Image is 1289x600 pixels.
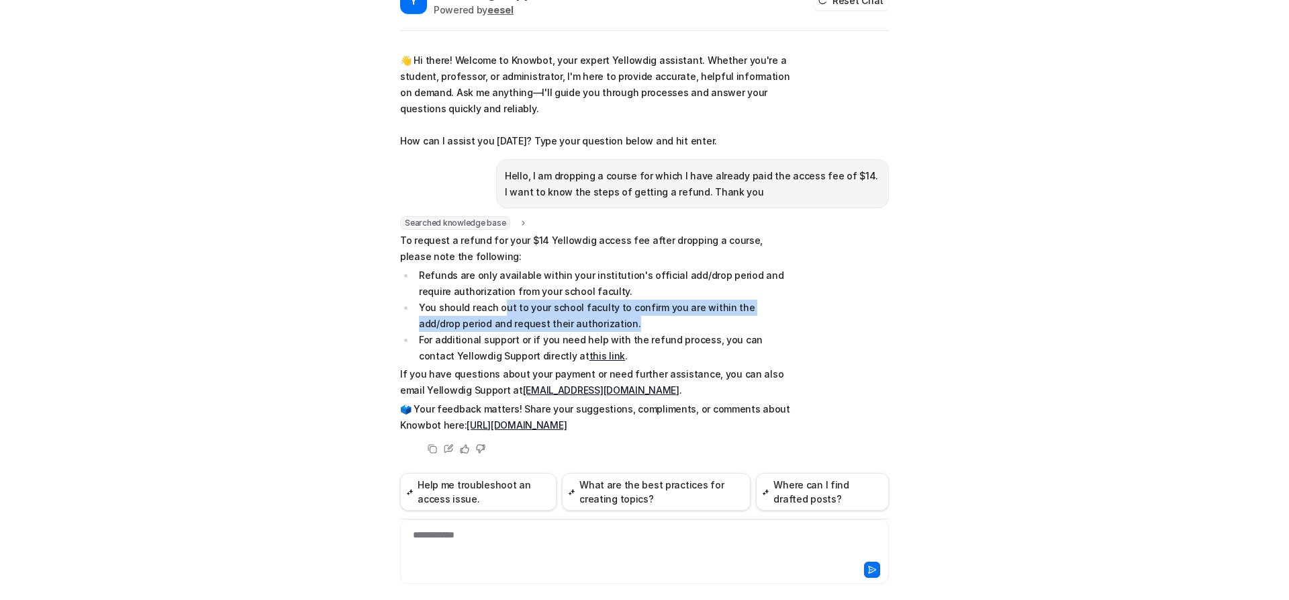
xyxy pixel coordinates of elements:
[415,300,793,332] li: You should reach out to your school faculty to confirm you are within the add/drop period and req...
[415,332,793,364] li: For additional support or if you need help with the refund process, you can contact Yellowdig Sup...
[400,216,510,230] span: Searched knowledge base
[589,350,625,361] a: this link
[400,473,557,511] button: Help me troubleshoot an access issue.
[505,168,880,200] p: Hello, I am dropping a course for which I have already paid the access fee of $14. I want to know...
[756,473,889,511] button: Where can I find drafted posts?
[400,401,793,433] p: 🗳️ Your feedback matters! Share your suggestions, compliments, or comments about Knowbot here:
[434,3,551,17] div: Powered by
[467,419,567,431] a: [URL][DOMAIN_NAME]
[562,473,751,511] button: What are the best practices for creating topics?
[415,267,793,300] li: Refunds are only available within your institution's official add/drop period and require authori...
[400,366,793,398] p: If you have questions about your payment or need further assistance, you can also email Yellowdig...
[400,232,793,265] p: To request a refund for your $14 Yellowdig access fee after dropping a course, please note the fo...
[523,384,679,396] a: [EMAIL_ADDRESS][DOMAIN_NAME]
[487,4,514,15] b: eesel
[400,52,793,149] p: 👋 Hi there! Welcome to Knowbot, your expert Yellowdig assistant. Whether you're a student, profes...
